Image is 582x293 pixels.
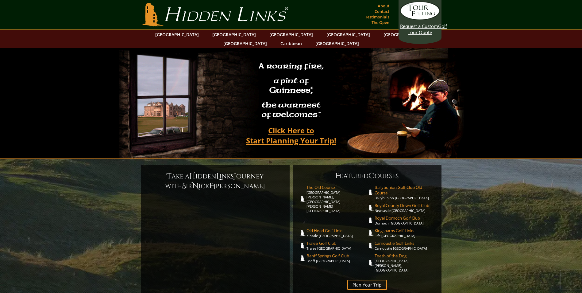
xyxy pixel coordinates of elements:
a: Tralee Golf ClubTralee [GEOGRAPHIC_DATA] [306,240,367,251]
a: The Old Course[GEOGRAPHIC_DATA][PERSON_NAME], [GEOGRAPHIC_DATA][PERSON_NAME] [GEOGRAPHIC_DATA] [306,185,367,213]
a: Testimonials [364,13,391,21]
a: Teeth of the Dog[GEOGRAPHIC_DATA][PERSON_NAME], [GEOGRAPHIC_DATA] [375,253,435,272]
a: [GEOGRAPHIC_DATA] [266,30,316,39]
a: Kingsbarns Golf LinksFife [GEOGRAPHIC_DATA] [375,228,435,238]
a: Old Head Golf LinksKinsale [GEOGRAPHIC_DATA] [306,228,367,238]
a: [GEOGRAPHIC_DATA] [312,39,362,48]
a: Ballybunion Golf Club Old CourseBallybunion [GEOGRAPHIC_DATA] [375,185,435,200]
a: The Open [370,18,391,27]
a: Banff Springs Golf ClubBanff [GEOGRAPHIC_DATA] [306,253,367,263]
a: Caribbean [277,39,305,48]
span: T [167,171,172,181]
a: Request a CustomGolf Tour Quote [400,2,440,35]
a: [GEOGRAPHIC_DATA] [209,30,259,39]
span: J [234,171,236,181]
a: [GEOGRAPHIC_DATA] [152,30,202,39]
span: Old Head Golf Links [306,228,367,233]
span: Kingsbarns Golf Links [375,228,435,233]
a: About [376,2,391,10]
a: [GEOGRAPHIC_DATA] [380,30,430,39]
span: Banff Springs Golf Club [306,253,367,259]
h6: ake a idden inks ourney with ir ick [PERSON_NAME] [147,171,283,191]
a: Plan Your Trip [347,280,387,290]
span: C [368,171,375,181]
span: H [189,171,195,181]
span: L [216,171,219,181]
a: [GEOGRAPHIC_DATA] [323,30,373,39]
span: F [335,171,340,181]
h6: eatured ourses [299,171,435,181]
span: F [209,181,214,191]
h2: A roaring fire, a pint of Guinness , the warmest of welcomes™. [255,59,328,123]
a: Carnoustie Golf LinksCarnoustie [GEOGRAPHIC_DATA] [375,240,435,251]
span: Royal Dornoch Golf Club [375,215,435,221]
span: N [192,181,198,191]
a: Royal Dornoch Golf ClubDornoch [GEOGRAPHIC_DATA] [375,215,435,225]
span: Ballybunion Golf Club Old Course [375,185,435,196]
span: Carnoustie Golf Links [375,240,435,246]
a: Royal County Down Golf ClubNewcastle [GEOGRAPHIC_DATA] [375,203,435,213]
span: Teeth of the Dog [375,253,435,259]
a: Click Here toStart Planning Your Trip! [240,123,342,148]
a: Contact [373,7,391,16]
span: The Old Course [306,185,367,190]
span: Royal County Down Golf Club [375,203,435,208]
span: Request a Custom [400,23,438,29]
span: S [182,181,186,191]
a: [GEOGRAPHIC_DATA] [220,39,270,48]
span: Tralee Golf Club [306,240,367,246]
